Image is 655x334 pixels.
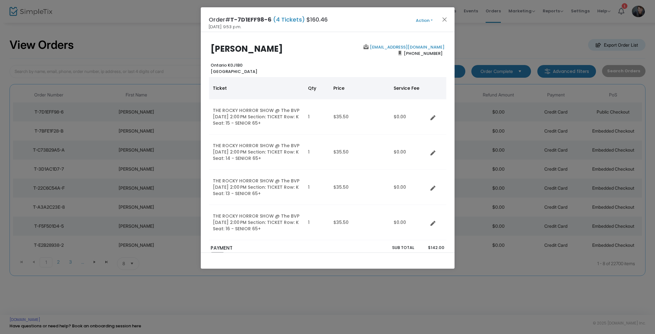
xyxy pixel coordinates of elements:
[304,134,330,170] td: 1
[209,170,304,205] td: THE ROCKY HORROR SHOW @ The BVP [DATE] 2:00 PM Section: TICKET Row: K Seat: 13 - SENIOR 65+
[390,205,428,240] td: $0.00
[209,15,328,24] h4: Order# $160.46
[369,44,444,50] a: [EMAIL_ADDRESS][DOMAIN_NAME]
[211,245,324,252] p: PAYMENT
[211,62,257,75] b: Ontario K0J1B0 [GEOGRAPHIC_DATA]
[209,24,241,30] span: [DATE] 9:53 p.m.
[330,205,390,240] td: $35.50
[361,245,415,251] p: Sub total
[402,48,444,58] span: [PHONE_NUMBER]
[304,77,330,99] th: Qty
[209,77,446,240] div: Data table
[209,205,304,240] td: THE ROCKY HORROR SHOW @ The BVP [DATE] 2:00 PM Section: TICKET Row: K Seat: 16 - SENIOR 65+
[272,16,306,23] span: (4 Tickets)
[230,16,272,23] span: T-7D1EFF98-6
[209,134,304,170] td: THE ROCKY HORROR SHOW @ The BVP [DATE] 2:00 PM Section: TICKET Row: K Seat: 14 - SENIOR 65+
[304,99,330,134] td: 1
[330,134,390,170] td: $35.50
[330,170,390,205] td: $35.50
[304,170,330,205] td: 1
[440,15,449,23] button: Close
[330,77,390,99] th: Price
[330,99,390,134] td: $35.50
[304,205,330,240] td: 1
[209,99,304,134] td: THE ROCKY HORROR SHOW @ The BVP [DATE] 2:00 PM Section: TICKET Row: K Seat: 15 - SENIOR 65+
[390,99,428,134] td: $0.00
[390,134,428,170] td: $0.00
[390,170,428,205] td: $0.00
[211,43,283,55] b: [PERSON_NAME]
[390,77,428,99] th: Service Fee
[421,245,444,251] p: $142.00
[405,17,443,24] button: Action
[209,77,304,99] th: Ticket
